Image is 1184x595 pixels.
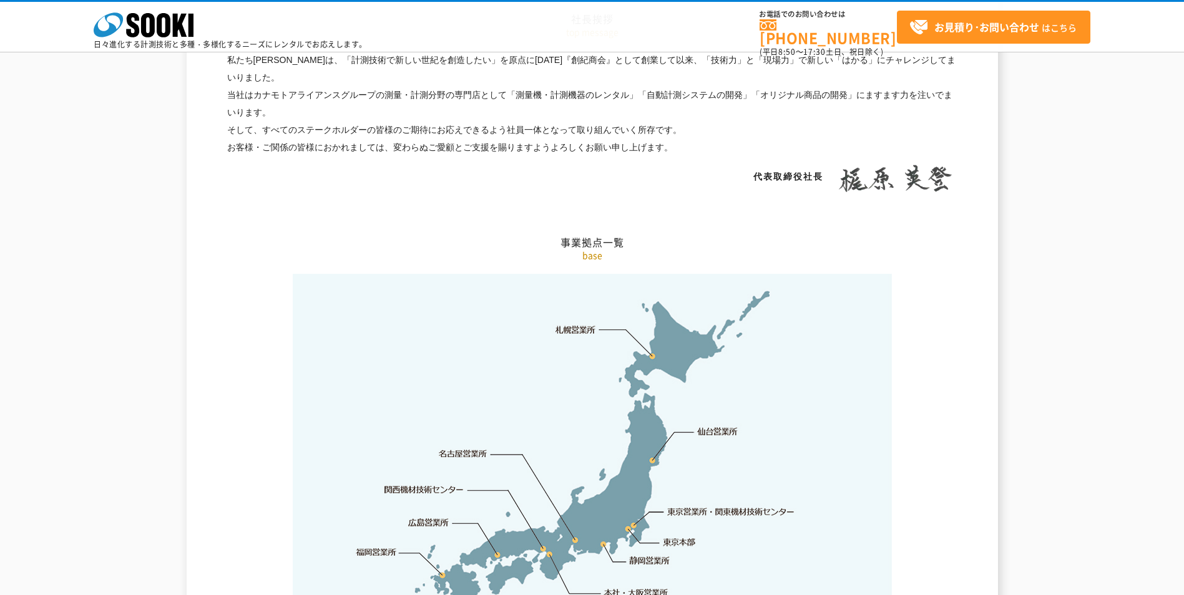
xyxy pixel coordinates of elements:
span: 8:50 [778,46,796,57]
a: 静岡営業所 [629,554,670,567]
span: はこちら [909,18,1077,37]
span: 代表取締役社長 [753,172,823,181]
a: お見積り･お問い合わせはこちら [897,11,1090,44]
a: 仙台営業所 [697,425,738,438]
span: お電話でのお問い合わせは [760,11,897,18]
h2: 事業拠点一覧 [227,111,957,249]
a: 福岡営業所 [356,546,396,558]
img: 梶原 英登 [833,165,957,192]
a: 東京本部 [663,536,696,549]
strong: お見積り･お問い合わせ [934,19,1039,34]
span: (平日 ～ 土日、祝日除く) [760,46,883,57]
p: 私たち[PERSON_NAME]は、「計測技術で新しい世紀を創造したい」を原点に[DATE]『創紀商会』として創業して以来、「技術力」と「現場力」で新しい「はかる」にチャレンジしてまいりました。... [227,51,957,157]
a: 東京営業所・関東機材技術センター [668,505,796,518]
p: base [227,249,957,262]
a: 名古屋営業所 [439,448,487,460]
a: [PHONE_NUMBER] [760,19,897,45]
a: 広島営業所 [409,516,449,528]
a: 関西機材技術センター [384,483,464,496]
p: 日々進化する計測技術と多種・多様化するニーズにレンタルでお応えします。 [94,41,367,48]
a: 札幌営業所 [555,323,596,336]
span: 17:30 [803,46,826,57]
